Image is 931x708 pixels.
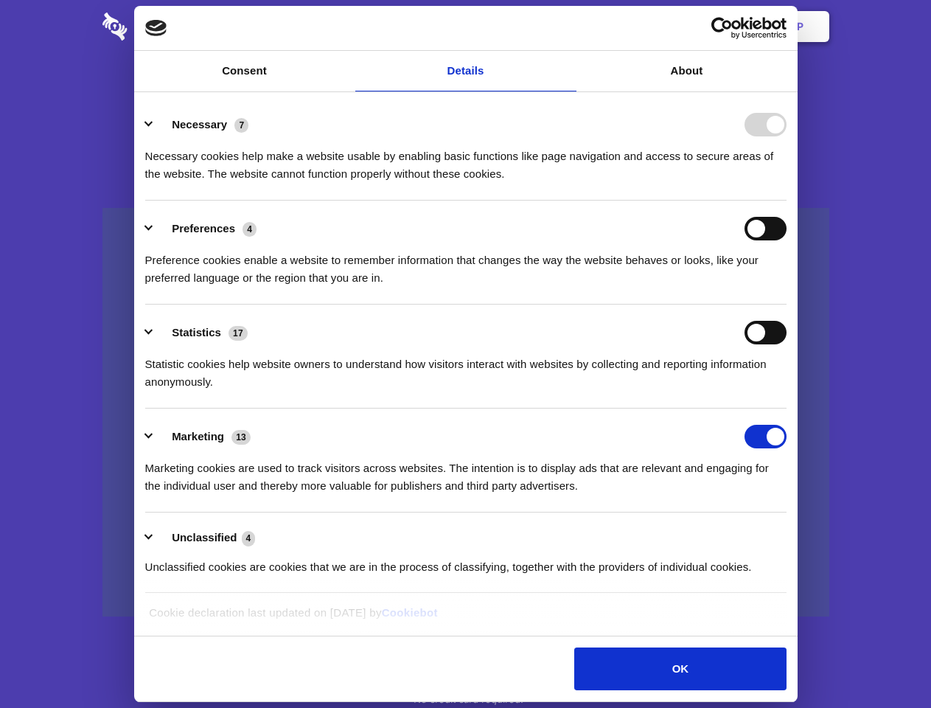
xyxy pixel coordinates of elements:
div: Cookie declaration last updated on [DATE] by [138,604,793,633]
a: Consent [134,51,355,91]
span: 13 [231,430,251,445]
span: 4 [242,531,256,546]
div: Marketing cookies are used to track visitors across websites. The intention is to display ads tha... [145,448,787,495]
a: Contact [598,4,666,49]
a: Cookiebot [382,606,438,619]
div: Preference cookies enable a website to remember information that changes the way the website beha... [145,240,787,287]
button: Marketing (13) [145,425,260,448]
span: 4 [243,222,257,237]
button: Unclassified (4) [145,529,265,547]
iframe: Drift Widget Chat Controller [857,634,913,690]
div: Statistic cookies help website owners to understand how visitors interact with websites by collec... [145,344,787,391]
button: OK [574,648,786,690]
button: Statistics (17) [145,321,257,344]
img: logo-wordmark-white-trans-d4663122ce5f474addd5e946df7df03e33cb6a1c49d2221995e7729f52c070b2.svg [102,13,229,41]
a: Details [355,51,576,91]
div: Necessary cookies help make a website usable by enabling basic functions like page navigation and... [145,136,787,183]
a: About [576,51,798,91]
label: Necessary [172,118,227,131]
div: Unclassified cookies are cookies that we are in the process of classifying, together with the pro... [145,547,787,576]
label: Statistics [172,326,221,339]
label: Preferences [172,222,235,235]
button: Necessary (7) [145,113,258,136]
label: Marketing [172,430,224,442]
a: Usercentrics Cookiebot - opens in a new window [658,17,787,39]
span: 7 [234,118,248,133]
img: logo [145,20,167,36]
button: Preferences (4) [145,217,266,240]
span: 17 [229,326,248,341]
a: Pricing [433,4,497,49]
h1: Eliminate Slack Data Loss. [102,66,829,119]
a: Login [669,4,733,49]
h4: Auto-redaction of sensitive data, encrypted data sharing and self-destructing private chats. Shar... [102,134,829,183]
a: Wistia video thumbnail [102,208,829,617]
